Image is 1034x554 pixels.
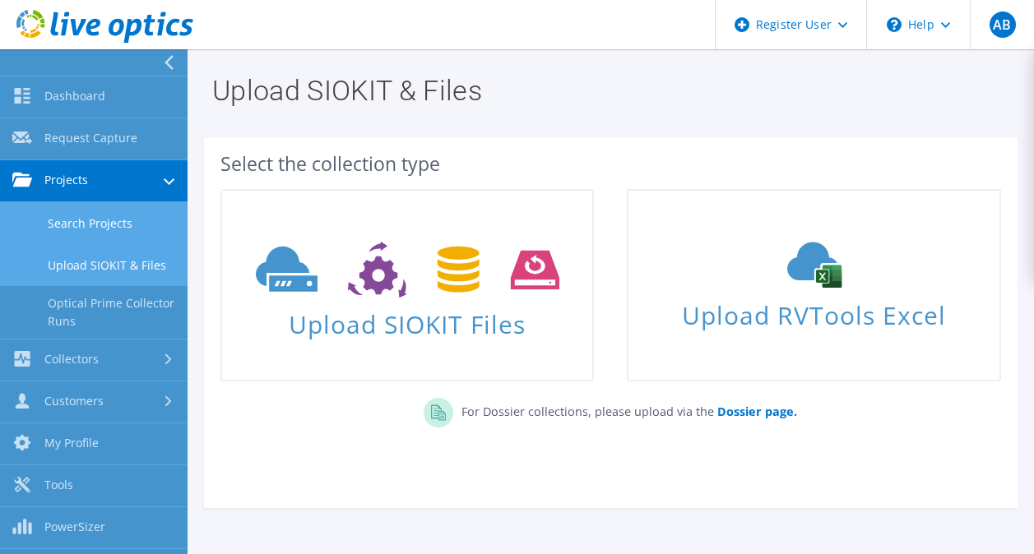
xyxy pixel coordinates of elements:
a: Dossier page. [714,404,797,419]
a: Upload RVTools Excel [627,189,1000,381]
span: Upload SIOKIT Files [222,302,592,337]
h1: Upload SIOKIT & Files [212,76,1001,104]
span: AB [990,12,1016,38]
p: For Dossier collections, please upload via the [453,398,797,421]
div: Select the collection type [220,155,1001,173]
a: Upload SIOKIT Files [220,189,594,381]
span: Upload RVTools Excel [628,293,999,329]
b: Dossier page. [717,404,797,419]
svg: \n [887,17,902,32]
